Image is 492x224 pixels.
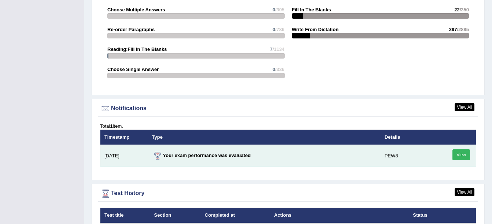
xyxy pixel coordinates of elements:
[100,188,476,199] div: Test History
[454,7,459,12] span: 22
[100,130,148,145] th: Timestamp
[107,46,167,52] strong: Reading:Fill In The Blanks
[107,27,155,32] strong: Re-order Paragraphs
[460,7,469,12] span: /350
[100,103,476,114] div: Notifications
[273,67,275,72] span: 0
[381,130,432,145] th: Details
[150,208,201,223] th: Section
[148,130,381,145] th: Type
[107,7,165,12] strong: Choose Multiple Answers
[457,27,469,32] span: /2885
[110,123,112,129] b: 1
[292,7,331,12] strong: Fill In The Blanks
[273,46,285,52] span: /1134
[152,153,251,158] strong: Your exam performance was evaluated
[270,46,273,52] span: 7
[455,188,474,196] a: View All
[100,123,476,130] div: Total item.
[292,27,339,32] strong: Write From Dictation
[409,208,476,223] th: Status
[455,103,474,111] a: View All
[381,145,432,167] td: PEW8
[275,67,284,72] span: /336
[270,208,409,223] th: Actions
[452,149,470,160] a: View
[201,208,270,223] th: Completed at
[275,7,284,12] span: /305
[273,27,275,32] span: 0
[449,27,457,32] span: 297
[275,27,284,32] span: /786
[100,145,148,167] td: [DATE]
[100,208,150,223] th: Test title
[273,7,275,12] span: 0
[107,67,159,72] strong: Choose Single Answer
